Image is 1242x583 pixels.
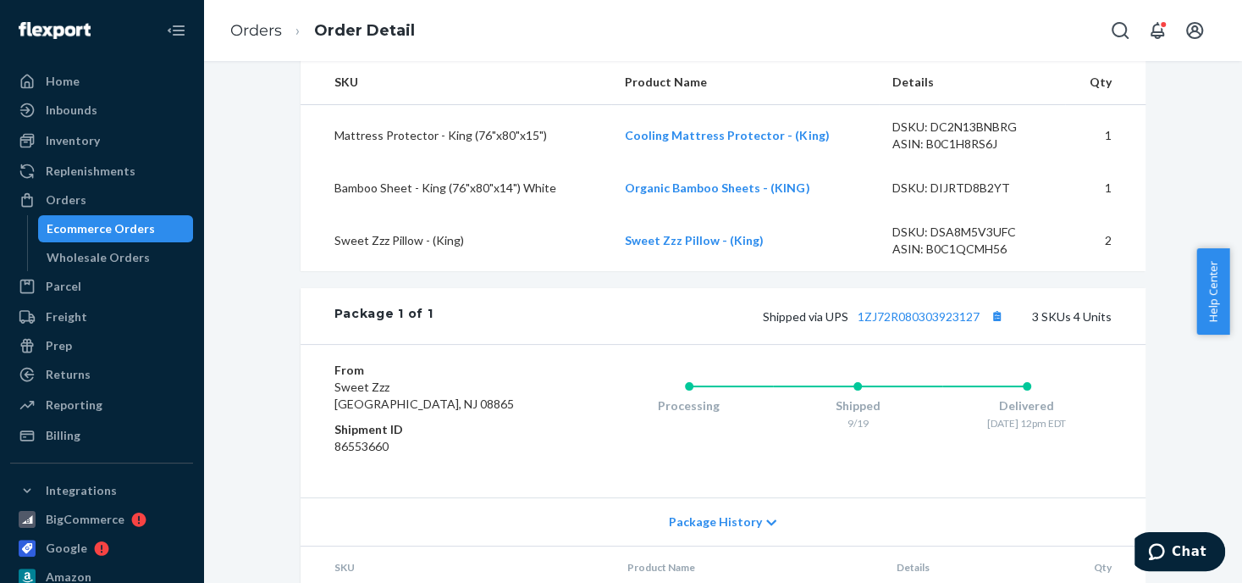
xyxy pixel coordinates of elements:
div: Orders [46,192,86,208]
a: Organic Bamboo Sheets - (KING) [625,180,809,195]
button: Close Navigation [159,14,193,47]
a: Reporting [10,391,193,419]
td: Sweet Zzz Pillow - (King) [301,210,612,271]
div: DSKU: DSA8M5V3UFC [892,224,1052,241]
a: Home [10,68,193,95]
div: DSKU: DIJRTD8B2YT [892,180,1052,197]
div: ASIN: B0C1QCMH56 [892,241,1052,258]
td: 2 [1065,210,1145,271]
span: Shipped via UPS [763,309,1008,324]
div: Delivered [942,397,1112,414]
a: Wholesale Orders [38,244,194,271]
td: Bamboo Sheet - King (76"x80"x14") White [301,166,612,210]
div: Wholesale Orders [47,249,150,266]
div: Package 1 of 1 [334,305,433,327]
a: Freight [10,303,193,330]
button: Copy tracking number [986,305,1008,327]
a: 1ZJ72R080303923127 [858,309,980,324]
button: Help Center [1196,248,1229,335]
div: Ecommerce Orders [47,220,155,237]
a: Returns [10,361,193,388]
a: Google [10,535,193,562]
div: Google [46,540,87,557]
a: Ecommerce Orders [38,215,194,242]
a: Replenishments [10,158,193,185]
a: Cooling Mattress Protector - (King) [625,128,829,142]
div: 9/19 [773,416,942,430]
span: Package History [669,514,762,530]
a: Orders [230,21,282,40]
a: Inventory [10,127,193,154]
th: SKU [301,60,612,105]
div: 3 SKUs 4 Units [433,305,1111,327]
div: Home [46,73,80,90]
button: Open notifications [1140,14,1174,47]
div: Billing [46,427,80,444]
th: Qty [1065,60,1145,105]
div: Inventory [46,132,100,149]
div: Parcel [46,278,81,295]
th: Product Name [611,60,879,105]
th: Details [879,60,1065,105]
iframe: Opens a widget where you can chat to one of our agents [1134,532,1225,575]
a: BigCommerce [10,506,193,533]
div: Reporting [46,397,102,414]
span: Sweet Zzz [GEOGRAPHIC_DATA], NJ 08865 [334,380,514,411]
a: Prep [10,332,193,359]
a: Inbounds [10,97,193,124]
a: Order Detail [314,21,415,40]
button: Integrations [10,477,193,504]
div: Returns [46,366,91,383]
dd: 86553660 [334,438,537,455]
div: ASIN: B0C1H8RS6J [892,136,1052,153]
div: Replenishments [46,163,135,180]
td: Mattress Protector - King (76"x80"x15") [301,105,612,167]
button: Open Search Box [1103,14,1137,47]
div: DSKU: DC2N13BNBRG [892,119,1052,136]
div: Prep [46,337,72,354]
div: Shipped [773,397,942,414]
div: Integrations [46,482,117,499]
a: Sweet Zzz Pillow - (King) [625,233,764,247]
a: Parcel [10,273,193,300]
img: Flexport logo [19,22,91,39]
button: Open account menu [1178,14,1212,47]
a: Orders [10,186,193,214]
div: BigCommerce [46,511,124,528]
td: 1 [1065,105,1145,167]
dt: From [334,362,537,379]
td: 1 [1065,166,1145,210]
ol: breadcrumbs [217,6,428,56]
a: Billing [10,422,193,449]
div: Inbounds [46,102,97,119]
div: [DATE] 12pm EDT [942,416,1112,430]
div: Processing [604,397,774,414]
div: Freight [46,308,87,325]
dt: Shipment ID [334,421,537,438]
